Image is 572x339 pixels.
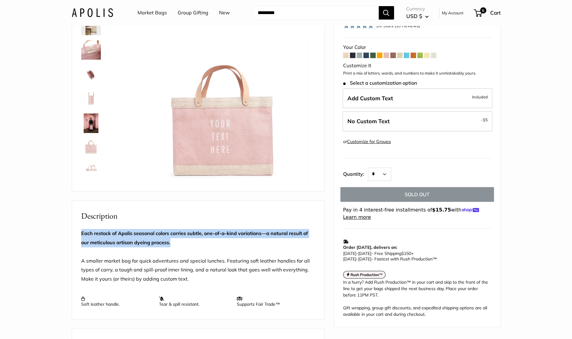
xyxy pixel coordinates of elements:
span: $5 [483,117,488,122]
strong: Each restock of Apolis seasonal colors carries subtle, one-of-a-kind variations—a natural result ... [81,230,308,245]
p: Print a mix of letters, words, and numbers to make it unmistakably yours. [343,70,491,76]
img: description_Bird's eye view [81,64,101,84]
div: Customize It [343,61,491,70]
span: Cart [490,9,501,16]
label: Leave Blank [343,111,492,131]
span: - [356,256,358,262]
h2: Description [81,210,315,222]
a: description_Bird's eye view [80,63,102,85]
span: [DATE] [343,256,356,262]
span: - [481,116,488,123]
p: Tear & spill resistant. [159,296,231,307]
span: $150 [401,251,411,256]
input: Search... [253,6,379,20]
a: Market Bags [138,8,167,17]
div: Your Color [343,43,491,52]
strong: Order [DATE], delivers on: [343,245,397,250]
div: 5.0 Stars (10 Reviews) [343,21,420,30]
label: Quantity: [343,166,368,181]
button: SOLD OUT [340,187,494,202]
button: Search [379,6,394,20]
a: My Account [442,9,464,17]
img: Petite Market Bag in Blush [81,40,101,60]
a: Group Gifting [178,8,208,17]
a: Petite Market Bag in Blush [80,88,102,110]
a: Petite Market Bag in Blush [80,39,102,61]
img: description_Seal of authenticity printed on the backside of every bag. [81,138,101,157]
a: 6 Cart [474,8,501,18]
img: description_Effortless style wherever you go [81,113,101,133]
div: In a hurry? Add Rush Production™ in your cart and skip to the front of the line to get your bags ... [343,279,491,318]
span: Currency [406,5,429,13]
span: Select a customization option [343,80,417,86]
p: A smaller market bag for quick adventures and special lunches. Featuring soft leather handles for... [81,229,315,284]
span: [DATE] [358,256,371,262]
strong: Rush Production™ [350,272,383,277]
button: USD $ [406,11,429,21]
span: Included [472,93,488,100]
a: description_Seal of authenticity printed on the backside of every bag. [80,137,102,159]
a: New [219,8,230,17]
span: - [356,251,358,256]
p: - Free Shipping + [343,251,488,262]
div: 5.0 Stars (10 Reviews) [376,22,420,29]
span: Add Custom Text [347,94,393,101]
span: - Fastest with Rush Production™ [343,256,437,262]
img: Petite Market Bag in Blush [81,89,101,109]
a: Petite Market Bag in Blush [80,161,102,183]
span: No Custom Text [347,118,390,125]
p: Soft leather handle. [81,296,153,307]
img: Petite Market Bag in Blush [81,162,101,182]
img: Apolis [72,8,113,17]
p: Supports Fair Trade™ [237,296,309,307]
a: Customize for Groups [347,139,391,144]
span: [DATE] [343,251,356,256]
a: description_Effortless style wherever you go [80,112,102,134]
div: or [343,138,391,146]
span: USD $ [406,13,422,19]
label: Add Custom Text [343,88,492,108]
span: 6 [480,7,486,13]
span: [DATE] [358,251,371,256]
